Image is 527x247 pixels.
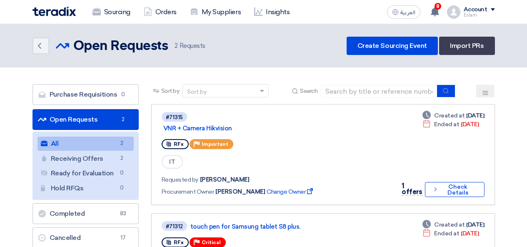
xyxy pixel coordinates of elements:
span: Change Owner [267,187,315,196]
span: 2 [118,115,128,124]
span: Important [202,141,228,147]
a: Create Sourcing Event [347,37,438,55]
a: Insights [247,3,296,21]
span: 8 [435,3,441,10]
span: [PERSON_NAME] [200,175,250,184]
span: 0 [117,169,127,177]
span: Procurement Owner [162,187,214,196]
span: Created at [434,220,465,229]
a: Purchase Requisitions0 [32,84,139,105]
span: العربية [400,10,415,15]
a: Receiving Offers [37,152,134,166]
span: 2 [117,139,127,148]
span: RFx [174,141,184,147]
div: Eslam [464,13,495,17]
a: Sourcing [86,3,137,21]
span: 2 [117,154,127,163]
span: Requests [175,41,205,51]
button: العربية [387,5,420,19]
img: Teradix logo [32,7,76,16]
input: Search by title or reference number [321,85,437,97]
span: RFx [174,240,184,245]
a: My Suppliers [183,3,247,21]
span: IT [162,155,183,169]
img: profile_test.png [447,5,460,19]
a: Hold RFQs [37,181,134,195]
span: 2 [175,42,178,50]
div: [DATE] [422,120,479,129]
span: Search [300,87,317,95]
span: Ended at [434,229,459,238]
div: [DATE] [422,229,479,238]
button: Check Details [425,182,485,197]
a: Completed83 [32,203,139,224]
div: [DATE] [422,220,484,229]
span: 0 [118,90,128,99]
span: Created at [434,111,465,120]
div: #71312 [166,224,183,229]
span: Requested by [162,175,198,184]
span: [PERSON_NAME] [215,187,265,196]
a: Import PRs [439,37,495,55]
a: Orders [137,3,183,21]
span: Critical [202,240,221,245]
span: Ended at [434,120,459,129]
div: [DATE] [422,111,484,120]
span: Sort by [161,87,180,95]
a: Open Requests2 [32,109,139,130]
span: 17 [118,234,128,242]
a: All [37,137,134,151]
div: Sort by [187,87,207,96]
a: touch pen for Samsung tablet S8 plus. [190,223,399,230]
span: 83 [118,210,128,218]
span: 1 offers [402,182,422,196]
span: 0 [117,184,127,192]
div: Account [464,6,487,13]
a: VNR + Camera Hikvision [163,125,372,132]
a: Ready for Evaluation [37,166,134,180]
div: #71315 [166,115,183,120]
h2: Open Requests [73,38,168,55]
